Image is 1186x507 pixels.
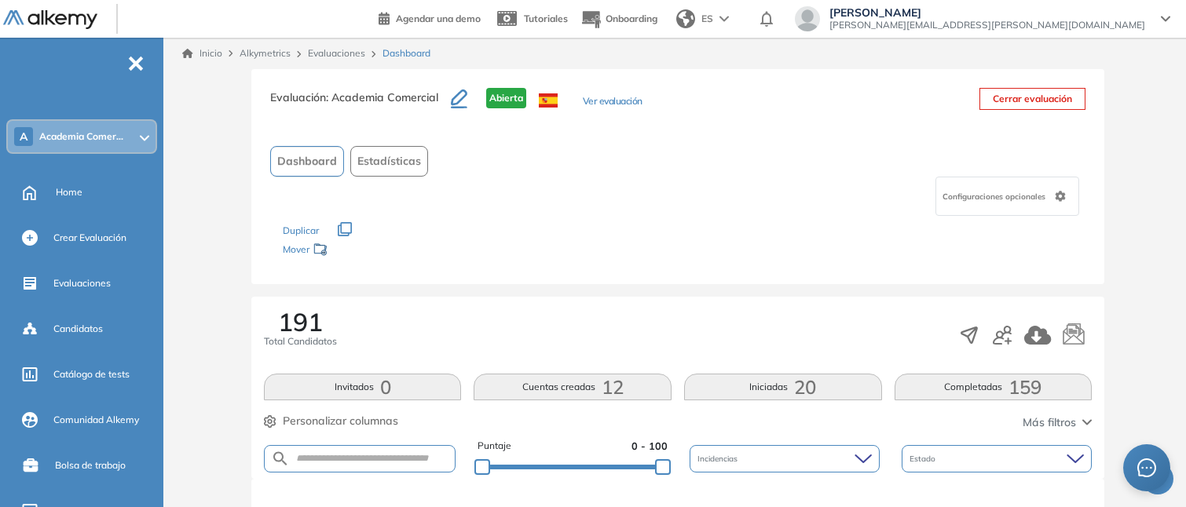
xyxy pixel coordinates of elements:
img: Logo [3,10,97,30]
span: Crear Evaluación [53,231,126,245]
span: Puntaje [478,439,511,454]
button: Más filtros [1023,414,1092,431]
span: Catálogo de tests [53,367,130,381]
button: Personalizar columnas [264,413,398,429]
span: Tutoriales [524,13,568,24]
button: Completadas159 [895,374,1093,400]
span: Onboarding [606,13,657,24]
span: Home [56,185,82,199]
span: Dashboard [277,153,337,170]
span: Agendar una demo [396,13,481,24]
span: ES [701,12,713,26]
span: Bolsa de trabajo [55,458,126,472]
button: Estadísticas [350,146,428,177]
div: Configuraciones opcionales [935,177,1079,216]
div: Incidencias [690,445,880,472]
button: Onboarding [580,2,657,36]
div: Estado [902,445,1092,472]
a: Inicio [182,46,222,60]
img: world [676,9,695,28]
div: Mover [283,236,440,265]
img: SEARCH_ALT [271,449,290,469]
span: Duplicar [283,224,319,236]
span: Total Candidatos [264,334,337,348]
span: : Academia Comercial [326,90,438,104]
span: Personalizar columnas [283,413,398,429]
span: Academia Comer... [39,130,123,143]
button: Invitados0 [264,374,462,400]
span: A [20,130,27,143]
span: Abierta [486,88,526,108]
span: Estadísticas [357,153,421,170]
a: Evaluaciones [308,47,365,59]
button: Dashboard [270,146,344,177]
button: Cerrar evaluación [979,88,1085,110]
span: Configuraciones opcionales [943,191,1049,202]
span: Más filtros [1023,414,1076,431]
h3: Evaluación [270,88,451,121]
span: message [1137,458,1156,477]
span: Alkymetrics [240,47,291,59]
span: Comunidad Alkemy [53,413,139,427]
span: [PERSON_NAME][EMAIL_ADDRESS][PERSON_NAME][DOMAIN_NAME] [829,19,1145,31]
a: Agendar una demo [379,8,481,27]
span: Incidencias [697,453,741,465]
span: [PERSON_NAME] [829,6,1145,19]
button: Ver evaluación [583,94,642,111]
span: Evaluaciones [53,276,111,290]
span: 191 [278,309,323,334]
span: Candidatos [53,322,103,336]
span: 0 - 100 [631,439,668,454]
img: arrow [719,16,729,22]
span: Estado [910,453,939,465]
button: Cuentas creadas12 [474,374,672,400]
span: Dashboard [383,46,430,60]
img: ESP [539,93,558,108]
button: Iniciadas20 [684,374,882,400]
